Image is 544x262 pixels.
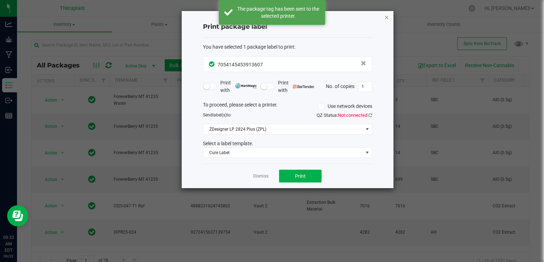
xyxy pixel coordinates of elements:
div: Select a label template. [198,140,378,147]
span: Print with [278,79,314,94]
span: 7054145453913607 [217,62,263,67]
span: Cure Label [203,148,363,158]
span: ZDesigner LP 2824 Plus (ZPL) [203,124,363,134]
span: Print [295,173,306,179]
iframe: Resource center [7,205,28,226]
span: Print with [220,79,257,94]
a: Dismiss [253,173,268,179]
div: : [203,43,372,51]
span: QZ Status: [317,113,372,118]
span: You have selected 1 package label to print [203,44,294,50]
span: Send to: [203,113,232,118]
h4: Print package label [203,22,372,32]
img: bartender.png [293,85,314,88]
span: No. of copies [326,83,355,89]
span: Not connected [338,113,367,118]
label: Use network devices [318,103,372,110]
div: To proceed, please select a printer. [198,101,378,112]
div: The package tag has been sent to the selected printer. [237,5,320,20]
span: label(s) [212,113,227,118]
span: In Sync [209,60,216,68]
img: mark_magic_cybra.png [235,83,257,88]
button: Print [279,170,322,182]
